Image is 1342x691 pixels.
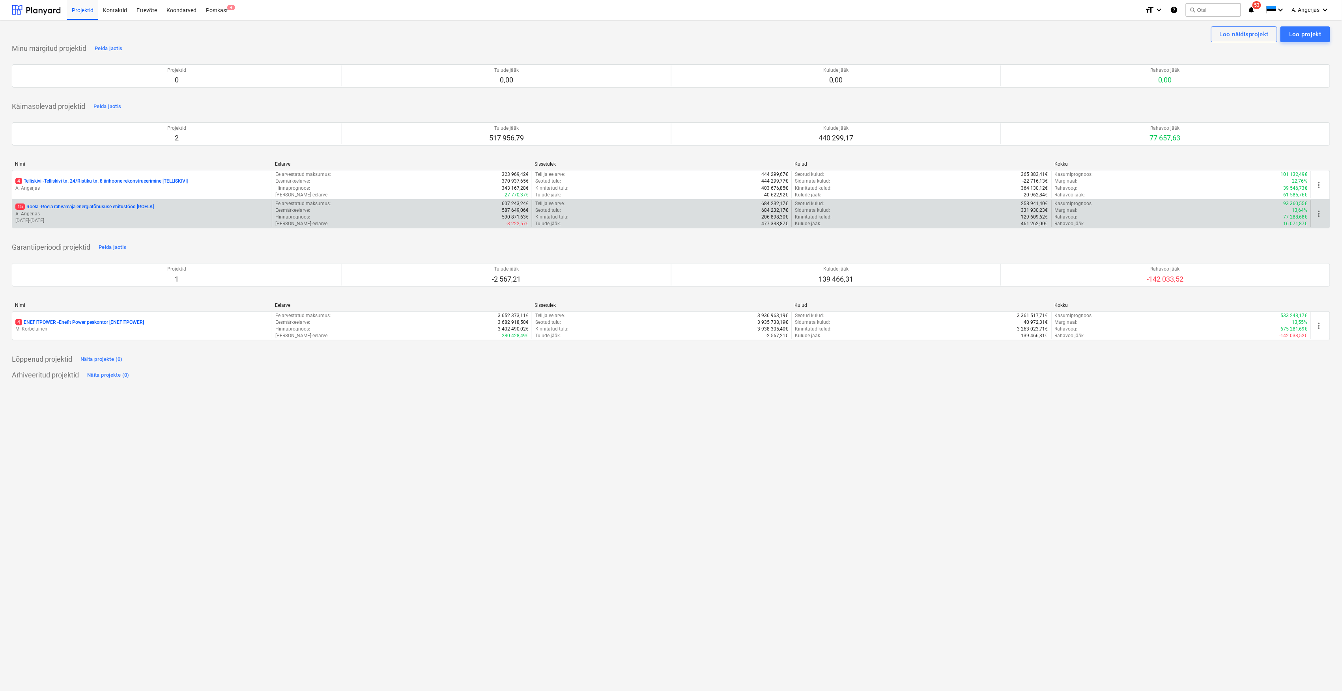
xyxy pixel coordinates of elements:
[1055,171,1093,178] p: Kasumiprognoos :
[535,171,565,178] p: Tellija eelarve :
[795,200,824,207] p: Seotud kulud :
[275,207,310,214] p: Eesmärkeelarve :
[502,207,529,214] p: 587 649,06€
[15,319,22,325] span: 4
[819,133,853,143] p: 440 299,17
[1055,332,1085,339] p: Rahavoo jääk :
[819,266,853,273] p: Kulude jääk
[502,185,529,192] p: 343 167,28€
[1284,192,1308,198] p: 61 585,76€
[494,75,519,85] p: 0,00
[12,102,85,111] p: Käimasolevad projektid
[761,178,788,185] p: 444 299,77€
[795,220,821,227] p: Kulude jääk :
[92,100,123,113] button: Peida jaotis
[168,266,187,273] p: Projektid
[1281,326,1308,332] p: 675 281,69€
[535,326,568,332] p: Kinnitatud tulu :
[15,178,22,184] span: 4
[1280,26,1330,42] button: Loo projekt
[12,243,90,252] p: Garantiiperioodi projektid
[502,178,529,185] p: 370 937,65€
[275,171,331,178] p: Eelarvestatud maksumus :
[275,214,310,220] p: Hinnaprognoos :
[168,275,187,284] p: 1
[1247,5,1255,15] i: notifications
[1281,171,1308,178] p: 101 132,49€
[498,319,529,326] p: 3 682 918,50€
[1151,67,1180,74] p: Rahavoo jääk
[1151,75,1180,85] p: 0,00
[794,303,1048,308] div: Kulud
[1021,200,1048,207] p: 258 941,40€
[794,161,1048,167] div: Kulud
[275,326,310,332] p: Hinnaprognoos :
[1055,200,1093,207] p: Kasumiprognoos :
[761,171,788,178] p: 444 299,67€
[492,275,521,284] p: -2 567,21
[15,204,25,210] span: 15
[535,185,568,192] p: Kinnitatud tulu :
[795,178,830,185] p: Sidumata kulud :
[275,161,529,167] div: Eelarve
[795,214,832,220] p: Kinnitatud kulud :
[1055,185,1078,192] p: Rahavoog :
[795,312,824,319] p: Seotud kulud :
[275,200,331,207] p: Eelarvestatud maksumus :
[1055,192,1085,198] p: Rahavoo jääk :
[87,371,129,380] div: Näita projekte (0)
[1017,312,1048,319] p: 3 361 517,71€
[795,332,821,339] p: Kulude jääk :
[12,44,86,53] p: Minu märgitud projektid
[761,185,788,192] p: 403 676,85€
[168,75,187,85] p: 0
[1170,5,1178,15] i: Abikeskus
[1054,161,1308,167] div: Kokku
[1055,220,1085,227] p: Rahavoo jääk :
[1021,207,1048,214] p: 331 930,23€
[1321,5,1330,15] i: keyboard_arrow_down
[168,133,187,143] p: 2
[275,312,331,319] p: Eelarvestatud maksumus :
[535,207,561,214] p: Seotud tulu :
[535,192,561,198] p: Tulude jääk :
[168,125,187,132] p: Projektid
[795,319,830,326] p: Sidumata kulud :
[1055,326,1078,332] p: Rahavoog :
[757,326,788,332] p: 3 938 305,40€
[535,200,565,207] p: Tellija eelarve :
[757,319,788,326] p: 3 935 738,19€
[1055,319,1078,326] p: Marginaal :
[535,178,561,185] p: Seotud tulu :
[819,275,853,284] p: 139 466,31
[15,204,154,210] p: Roela - Roela rahvamaja energiatõhususe ehitustööd [ROELA]
[1186,3,1241,17] button: Otsi
[498,326,529,332] p: 3 402 490,02€
[1055,312,1093,319] p: Kasumiprognoos :
[79,353,125,366] button: Näita projekte (0)
[1055,178,1078,185] p: Marginaal :
[15,217,269,224] p: [DATE] - [DATE]
[1220,29,1269,39] div: Loo näidisprojekt
[502,332,529,339] p: 280 428,49€
[1292,7,1320,13] span: A. Angerjas
[1284,220,1308,227] p: 16 071,87€
[80,355,123,364] div: Näita projekte (0)
[823,75,849,85] p: 0,00
[93,42,124,55] button: Peida jaotis
[1280,332,1308,339] p: -142 033,52€
[1289,29,1321,39] div: Loo projekt
[97,241,128,254] button: Peida jaotis
[1017,326,1048,332] p: 3 263 023,71€
[275,220,329,227] p: [PERSON_NAME]-eelarve :
[1021,214,1048,220] p: 129 609,62€
[1145,5,1154,15] i: format_size
[1021,171,1048,178] p: 365 883,41€
[15,185,269,192] p: A. Angerjas
[757,312,788,319] p: 3 936 963,19€
[12,355,72,364] p: Lõppenud projektid
[1023,192,1048,198] p: -20 962,84€
[1276,5,1286,15] i: keyboard_arrow_down
[795,185,832,192] p: Kinnitatud kulud :
[761,214,788,220] p: 206 898,30€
